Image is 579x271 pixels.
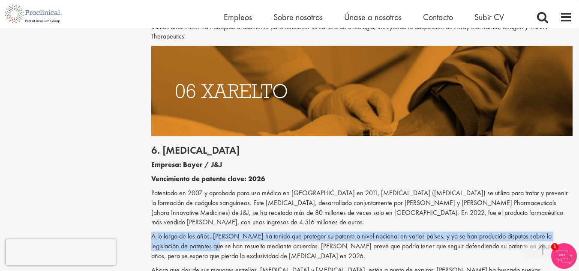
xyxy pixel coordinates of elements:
font: 6. [MEDICAL_DATA] [151,143,240,157]
a: Únase a nosotros [344,12,402,23]
font: Vencimiento de patente clave: 2026 [151,174,265,183]
font: Empresa: Bayer / J&J [151,160,222,169]
img: Chatbot [551,243,577,269]
a: Subir CV [474,12,504,23]
font: 1 [553,244,556,250]
font: A lo largo de los años, [PERSON_NAME] ha tenido que proteger su patente a nivel nacional en vario... [151,232,571,260]
font: Patentado en 2007 y aprobado para uso médico en [GEOGRAPHIC_DATA] en 2011, [MEDICAL_DATA] ([MEDIC... [151,188,568,227]
a: Sobre nosotros [273,12,323,23]
img: Medicamentos con patentes próximas a expirar Xarelto [151,46,573,136]
iframe: reCAPTCHA [6,239,116,265]
a: Contacto [423,12,453,23]
a: Empleos [224,12,252,23]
